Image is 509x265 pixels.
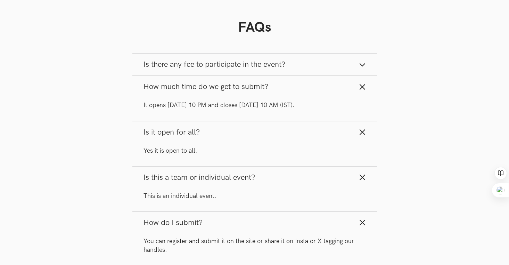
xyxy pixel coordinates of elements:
[132,54,377,75] button: Is there any fee to participate in the event?
[143,218,203,227] span: How do I submit?
[132,212,377,234] button: How do I submit?
[143,237,366,254] p: You can register and submit it on the site or share it on Insta or X tagging our handles.
[132,98,377,121] div: How much time do we get to submit?
[132,167,377,188] button: Is this a team or individual event?
[143,192,366,200] p: This is an individual event.
[143,82,268,91] span: How much time do we get to submit?
[132,76,377,98] button: How much time do we get to submit?
[132,19,377,36] h1: FAQs
[143,146,366,155] p: Yes it is open to all.
[132,121,377,143] button: Is it open for all?
[132,143,377,166] div: Is it open for all?
[143,128,200,137] span: Is it open for all?
[143,173,255,182] span: Is this a team or individual event?
[143,101,366,110] p: It opens [DATE] 10 PM and closes [DATE] 10 AM (IST).
[143,60,285,69] span: Is there any fee to participate in the event?
[132,188,377,211] div: Is this a team or individual event?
